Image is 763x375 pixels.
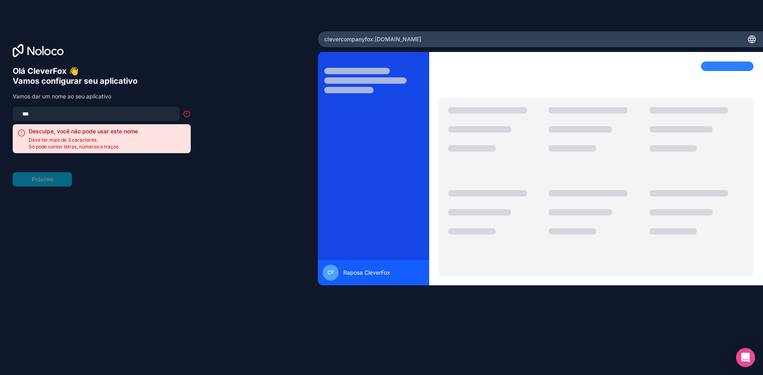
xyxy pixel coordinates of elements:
[13,66,79,76] font: Olá CleverFox 👋
[373,36,421,42] font: .[DOMAIN_NAME]
[324,36,373,42] font: clevercompanyfox
[29,144,118,150] font: Só pode conter letras, números e traços
[29,137,97,143] font: Deve ter mais de 3 caracteres
[13,93,111,100] font: Vamos dar um nome ao seu aplicativo
[343,269,390,276] font: Raposa CleverFox
[13,76,137,86] font: Vamos configurar seu aplicativo
[736,348,755,367] div: Abra o Intercom Messenger
[29,128,138,135] font: Desculpe, você não pode usar este nome
[327,269,334,275] font: CF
